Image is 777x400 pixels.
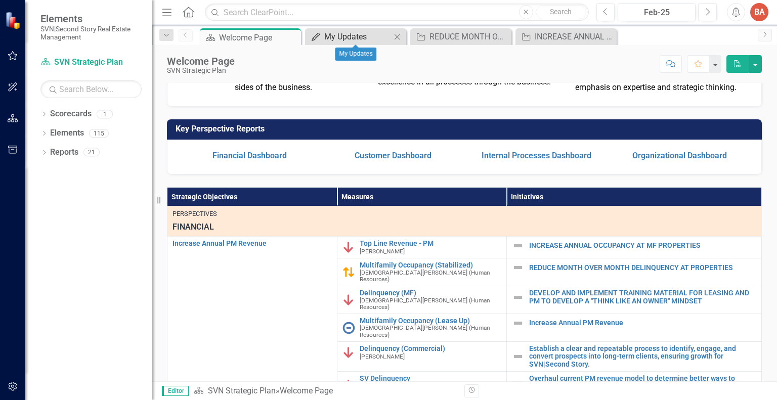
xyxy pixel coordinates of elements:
[512,240,524,252] img: Not Defined
[337,286,507,314] td: Double-Click to Edit Right Click for Context Menu
[529,319,756,327] a: Increase Annual PM Revenue
[355,151,431,160] a: Customer Dashboard
[335,48,376,61] div: My Updates
[360,240,502,247] a: Top Line Revenue - PM
[5,11,23,29] img: ClearPoint Strategy
[342,241,355,253] img: Below Plan
[337,372,507,399] td: Double-Click to Edit Right Click for Context Menu
[360,261,502,269] a: Multifamily Occupancy (Stabilized)
[529,375,756,390] a: Overhaul current PM revenue model to determine better ways to reduce expense/increase margins
[360,289,502,297] a: Delinquency (MF)
[507,286,762,314] td: Double-Click to Edit Right Click for Context Menu
[535,30,614,43] div: INCREASE ANNUAL OCCUPANCY AT MF PROPERTIES
[512,350,524,363] img: Not Defined
[162,386,189,396] span: Editor
[89,129,109,138] div: 115
[50,108,92,120] a: Scorecards
[512,291,524,303] img: Not Defined
[621,7,692,19] div: Feb-25
[167,56,235,67] div: Welcome Page
[342,379,355,391] img: Below Plan
[337,314,507,342] td: Double-Click to Edit Right Click for Context Menu
[308,30,391,43] a: My Updates
[83,148,100,157] div: 21
[97,110,113,118] div: 1
[50,127,84,139] a: Elements
[342,346,355,359] img: Below Plan
[205,4,588,21] input: Search ClearPoint...
[529,345,756,368] a: Establish a clear and repeatable process to identify, engage, and convert prospects into long-ter...
[413,30,509,43] a: REDUCE MONTH OVER MONTH DELINQUENCY AT PROPERTIES
[512,317,524,329] img: Not Defined
[512,261,524,274] img: Not Defined
[280,386,333,395] div: Welcome Page
[518,30,614,43] a: INCREASE ANNUAL OCCUPANCY AT MF PROPERTIES
[360,353,405,360] small: [PERSON_NAME]
[360,325,502,338] small: [DEMOGRAPHIC_DATA][PERSON_NAME] (Human Resources)
[378,65,551,86] span: : Achieve operational excellence in all processes through the business.
[219,31,298,44] div: Welcome Page
[342,322,355,334] img: No Information
[176,124,757,134] h3: Key Perspective Reports
[529,242,756,249] a: INCREASE ANNUAL OCCUPANCY AT MF PROPERTIES
[40,80,142,98] input: Search Below...
[337,258,507,286] td: Double-Click to Edit Right Click for Context Menu
[172,221,756,233] span: FINANCIAL
[360,297,502,310] small: [DEMOGRAPHIC_DATA][PERSON_NAME] (Human Resources)
[360,317,502,325] a: Multifamily Occupancy (Lease Up)
[550,8,572,16] span: Search
[529,264,756,272] a: REDUCE MONTH OVER MONTH DELINQUENCY AT PROPERTIES
[512,376,524,388] img: Not Defined
[618,3,696,21] button: Feb-25
[360,270,502,283] small: [DEMOGRAPHIC_DATA][PERSON_NAME] (Human Resources)
[212,151,287,160] a: Financial Dashboard
[208,386,276,395] a: SVN Strategic Plan
[337,341,507,371] td: Double-Click to Edit Right Click for Context Menu
[40,57,142,68] a: SVN Strategic Plan
[536,5,586,19] button: Search
[172,240,332,247] a: Increase Annual PM Revenue
[507,372,762,399] td: Double-Click to Edit Right Click for Context Menu
[750,3,768,21] button: BA
[50,147,78,158] a: Reports
[360,345,502,352] a: Delinquency (Commercial)
[507,236,762,258] td: Double-Click to Edit Right Click for Context Menu
[167,67,235,74] div: SVN Strategic Plan
[342,266,355,278] img: Caution
[40,13,142,25] span: Elements
[482,151,591,160] a: Internal Processes Dashboard
[167,206,762,236] td: Double-Click to Edit
[360,375,502,382] a: SV Delinquency
[40,25,142,41] small: SVN|Second Story Real Estate Management
[507,314,762,342] td: Double-Click to Edit Right Click for Context Menu
[172,209,756,218] div: Perspectives
[507,341,762,371] td: Double-Click to Edit Right Click for Context Menu
[167,236,337,399] td: Double-Click to Edit Right Click for Context Menu
[360,248,405,255] small: [PERSON_NAME]
[337,236,507,258] td: Double-Click to Edit Right Click for Context Menu
[342,294,355,306] img: Below Plan
[194,385,457,397] div: »
[529,289,756,305] a: DEVELOP AND IMPLEMENT TRAINING MATERIAL FOR LEASING AND PM TO DEVELOP A "THINK LIKE AN OWNER" MIN...
[324,30,391,43] div: My Updates
[632,151,727,160] a: Organizational Dashboard
[507,258,762,286] td: Double-Click to Edit Right Click for Context Menu
[429,30,509,43] div: REDUCE MONTH OVER MONTH DELINQUENCY AT PROPERTIES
